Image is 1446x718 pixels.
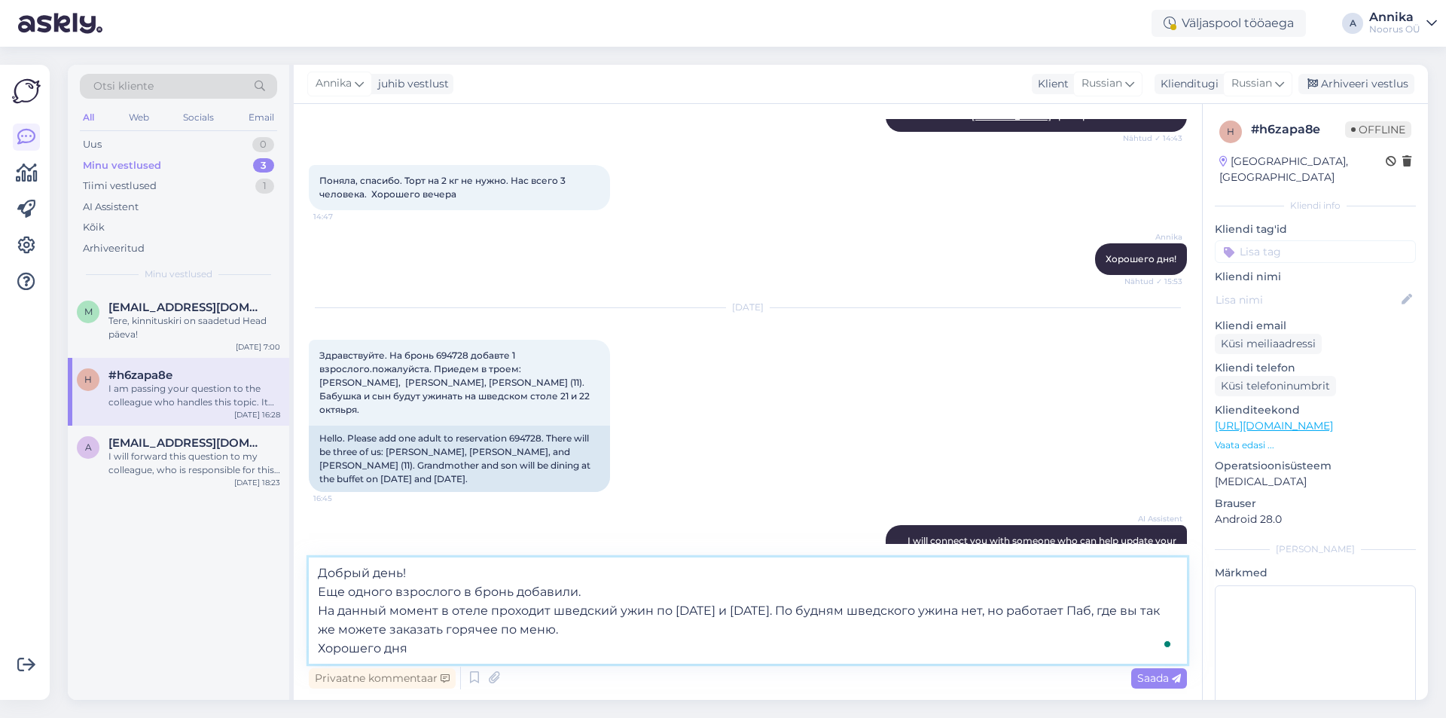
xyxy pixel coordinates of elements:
span: m [84,306,93,317]
div: AI Assistent [83,200,139,215]
p: Kliendi email [1215,318,1416,334]
span: Minu vestlused [145,267,212,281]
span: Annika [1126,231,1182,243]
span: AI Assistent [1126,513,1182,524]
div: Tere, kinnituskiri on saadetud Head päeva! [108,314,280,341]
textarea: To enrich screen reader interactions, please activate Accessibility in Grammarly extension settings [309,558,1187,664]
div: Email [246,108,277,127]
div: Minu vestlused [83,158,161,173]
span: h [84,374,92,385]
span: #h6zapa8e [108,368,172,382]
span: I will connect you with someone who can help update your reservation. [908,535,1179,560]
div: I am passing your question to the colleague who handles this topic. It might take some time for t... [108,382,280,409]
span: Nähtud ✓ 15:53 [1124,276,1182,287]
p: Vaata edasi ... [1215,438,1416,452]
div: Klient [1032,76,1069,92]
div: Klienditugi [1155,76,1219,92]
div: I will forward this question to my colleague, who is responsible for this. The reply will be here... [108,450,280,477]
span: Annelikam@gmail.com [108,436,265,450]
span: Nähtud ✓ 14:43 [1123,133,1182,144]
span: Хорошего дня! [1106,253,1176,264]
div: Privaatne kommentaar [309,668,456,689]
img: Askly Logo [12,77,41,105]
p: Brauser [1215,496,1416,512]
span: A [85,441,92,453]
div: Annika [1369,11,1420,23]
span: h [1227,126,1234,137]
div: Kõik [83,220,105,235]
div: Arhiveeri vestlus [1298,74,1414,94]
span: Здравствуйте. На бронь 694728 добавте 1 взрослого.пожалуйста. Приедем в троем: [PERSON_NAME], [PE... [319,350,592,415]
div: 0 [252,137,274,152]
div: Hello. Please add one adult to reservation 694728. There will be three of us: [PERSON_NAME], [PER... [309,426,610,492]
div: Küsi telefoninumbrit [1215,376,1336,396]
a: AnnikaNoorus OÜ [1369,11,1437,35]
span: Offline [1345,121,1411,138]
div: [DATE] 18:23 [234,477,280,488]
div: 3 [253,158,274,173]
span: Russian [1231,75,1272,92]
span: marilin018@gmail.com [108,301,265,314]
input: Lisa nimi [1216,292,1399,308]
span: Поняла, спасибо. Торт на 2 кг не нужно. Нас всего 3 человека. Хорошего вечера [319,175,568,200]
p: Kliendi telefon [1215,360,1416,376]
span: Russian [1081,75,1122,92]
p: Kliendi nimi [1215,269,1416,285]
span: Annika [316,75,352,92]
p: Märkmed [1215,565,1416,581]
div: Väljaspool tööaega [1152,10,1306,37]
div: juhib vestlust [372,76,449,92]
p: Android 28.0 [1215,512,1416,527]
p: Klienditeekond [1215,402,1416,418]
div: [GEOGRAPHIC_DATA], [GEOGRAPHIC_DATA] [1219,154,1386,185]
div: Socials [180,108,217,127]
a: [URL][DOMAIN_NAME] [1215,419,1333,432]
span: Otsi kliente [93,78,154,94]
input: Lisa tag [1215,240,1416,263]
div: Uus [83,137,102,152]
p: Operatsioonisüsteem [1215,458,1416,474]
div: A [1342,13,1363,34]
div: [DATE] 7:00 [236,341,280,353]
div: Web [126,108,152,127]
div: Tiimi vestlused [83,179,157,194]
div: Noorus OÜ [1369,23,1420,35]
span: 16:45 [313,493,370,504]
div: [DATE] [309,301,1187,314]
div: 1 [255,179,274,194]
div: All [80,108,97,127]
div: [DATE] 16:28 [234,409,280,420]
p: [MEDICAL_DATA] [1215,474,1416,490]
div: Kliendi info [1215,199,1416,212]
span: Saada [1137,671,1181,685]
div: Küsi meiliaadressi [1215,334,1322,354]
div: Arhiveeritud [83,241,145,256]
div: # h6zapa8e [1251,121,1345,139]
span: 14:47 [313,211,370,222]
p: Kliendi tag'id [1215,222,1416,237]
div: [PERSON_NAME] [1215,542,1416,556]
